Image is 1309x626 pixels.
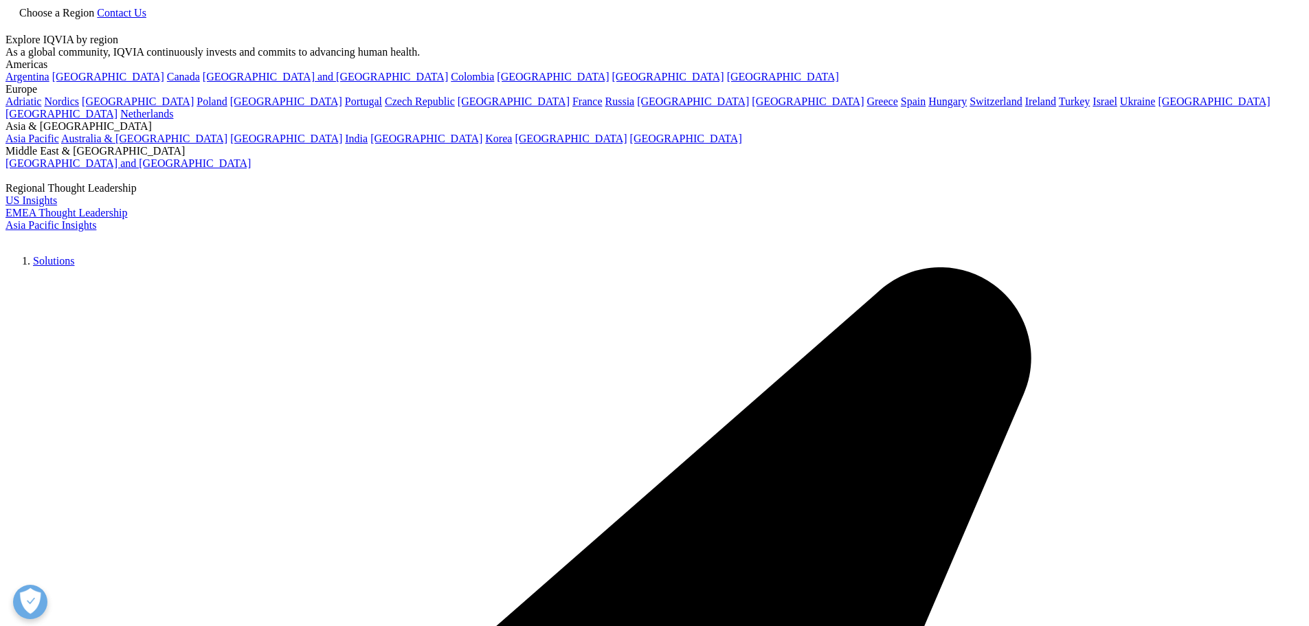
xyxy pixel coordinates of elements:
a: Australia & [GEOGRAPHIC_DATA] [61,133,227,144]
a: Hungary [928,96,967,107]
a: Portugal [345,96,382,107]
a: US Insights [5,194,57,206]
a: France [572,96,603,107]
a: [GEOGRAPHIC_DATA] and [GEOGRAPHIC_DATA] [203,71,448,82]
a: Colombia [451,71,494,82]
a: Argentina [5,71,49,82]
a: [GEOGRAPHIC_DATA] [612,71,724,82]
a: [GEOGRAPHIC_DATA] [458,96,570,107]
a: [GEOGRAPHIC_DATA] [82,96,194,107]
a: EMEA Thought Leadership [5,207,127,219]
a: Netherlands [120,108,173,120]
a: Canada [167,71,200,82]
a: [GEOGRAPHIC_DATA] [230,133,342,144]
a: Contact Us [97,7,146,19]
a: Solutions [33,255,74,267]
a: [GEOGRAPHIC_DATA] [230,96,342,107]
a: [GEOGRAPHIC_DATA] and [GEOGRAPHIC_DATA] [5,157,251,169]
a: Turkey [1059,96,1090,107]
a: Ireland [1025,96,1056,107]
a: Switzerland [970,96,1022,107]
a: Spain [901,96,926,107]
a: India [345,133,368,144]
div: Europe [5,83,1304,96]
a: Poland [197,96,227,107]
button: Open Preferences [13,585,47,619]
a: [GEOGRAPHIC_DATA] [630,133,742,144]
a: Asia Pacific Insights [5,219,96,231]
div: Americas [5,58,1304,71]
a: Adriatic [5,96,41,107]
a: Israel [1093,96,1117,107]
div: Middle East & [GEOGRAPHIC_DATA] [5,145,1304,157]
a: Russia [605,96,635,107]
span: Choose a Region [19,7,94,19]
div: Explore IQVIA by region [5,34,1304,46]
a: Czech Republic [385,96,455,107]
div: As a global community, IQVIA continuously invests and commits to advancing human health. [5,46,1304,58]
div: Asia & [GEOGRAPHIC_DATA] [5,120,1304,133]
a: [GEOGRAPHIC_DATA] [1158,96,1270,107]
a: Greece [866,96,897,107]
a: [GEOGRAPHIC_DATA] [5,108,118,120]
a: Asia Pacific [5,133,59,144]
a: [GEOGRAPHIC_DATA] [370,133,482,144]
a: [GEOGRAPHIC_DATA] [752,96,864,107]
a: [GEOGRAPHIC_DATA] [727,71,839,82]
div: Regional Thought Leadership [5,182,1304,194]
a: [GEOGRAPHIC_DATA] [637,96,749,107]
a: Nordics [44,96,79,107]
a: Korea [485,133,512,144]
a: Ukraine [1120,96,1156,107]
a: [GEOGRAPHIC_DATA] [52,71,164,82]
a: [GEOGRAPHIC_DATA] [497,71,609,82]
a: [GEOGRAPHIC_DATA] [515,133,627,144]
